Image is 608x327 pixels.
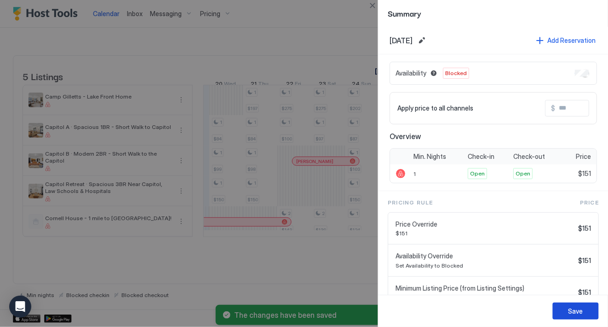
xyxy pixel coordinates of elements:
[576,152,591,161] span: Price
[468,152,494,161] span: Check-in
[513,152,545,161] span: Check-out
[547,35,596,45] div: Add Reservation
[396,252,574,260] span: Availability Override
[9,296,31,318] div: Open Intercom Messenger
[578,169,591,178] span: $151
[396,220,574,228] span: Price Override
[445,69,467,77] span: Blocked
[413,152,446,161] span: Min. Nights
[568,306,583,316] div: Save
[390,132,597,141] span: Overview
[580,199,599,207] span: Price
[397,104,473,112] span: Apply price to all channels
[396,284,574,292] span: Minimum Listing Price (from Listing Settings)
[388,7,599,19] span: Summary
[396,294,574,301] span: if $144 > $151 then $144 = $151
[551,104,555,112] span: $
[578,288,591,297] span: $151
[553,303,599,320] button: Save
[413,170,416,177] span: 1
[578,224,591,233] span: $151
[535,34,597,47] button: Add Reservation
[396,230,574,237] span: $151
[416,35,427,46] button: Edit date range
[396,69,426,77] span: Availability
[428,68,439,79] button: Blocked dates override all pricing rules and remain unavailable until manually unblocked
[578,257,591,265] span: $151
[390,36,413,45] span: [DATE]
[388,199,433,207] span: Pricing Rule
[396,262,574,269] span: Set Availability to Blocked
[516,169,530,178] span: Open
[470,169,485,178] span: Open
